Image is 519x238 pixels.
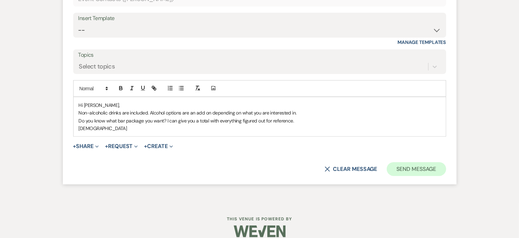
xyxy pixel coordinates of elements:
[105,144,138,149] button: Request
[73,144,76,149] span: +
[325,166,377,172] button: Clear message
[144,144,173,149] button: Create
[79,109,441,117] p: Non-alcoholic drinks are included. Alcohol options are an add on depending on what you are intere...
[79,117,441,125] p: Do you know what bar package you want? I can give you a total with everything figured out for ref...
[73,144,99,149] button: Share
[79,101,441,109] p: Hi [PERSON_NAME],
[387,162,446,176] button: Send Message
[105,144,108,149] span: +
[79,62,115,71] div: Select topics
[398,39,446,45] a: Manage Templates
[78,50,441,60] label: Topics
[78,13,441,24] div: Insert Template
[144,144,147,149] span: +
[79,125,441,132] p: [DEMOGRAPHIC_DATA]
